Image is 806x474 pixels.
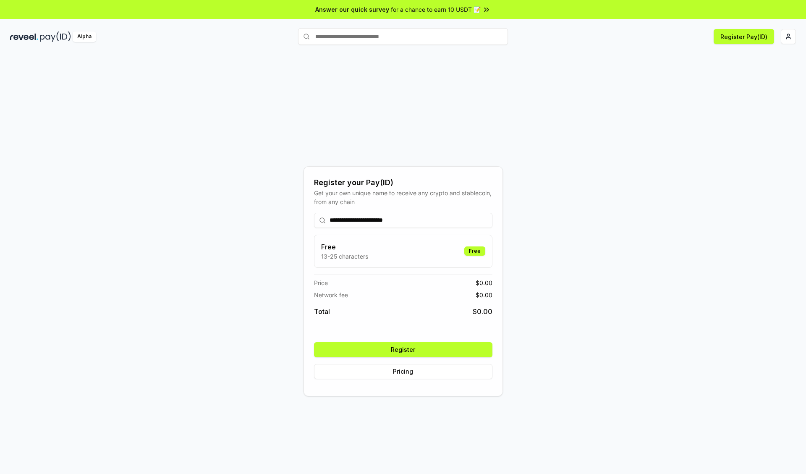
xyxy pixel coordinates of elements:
[714,29,774,44] button: Register Pay(ID)
[473,306,492,317] span: $ 0.00
[391,5,481,14] span: for a chance to earn 10 USDT 📝
[40,31,71,42] img: pay_id
[73,31,96,42] div: Alpha
[315,5,389,14] span: Answer our quick survey
[314,364,492,379] button: Pricing
[10,31,38,42] img: reveel_dark
[314,342,492,357] button: Register
[321,252,368,261] p: 13-25 characters
[314,291,348,299] span: Network fee
[314,306,330,317] span: Total
[476,291,492,299] span: $ 0.00
[314,177,492,189] div: Register your Pay(ID)
[314,189,492,206] div: Get your own unique name to receive any crypto and stablecoin, from any chain
[321,242,368,252] h3: Free
[476,278,492,287] span: $ 0.00
[314,278,328,287] span: Price
[464,246,485,256] div: Free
